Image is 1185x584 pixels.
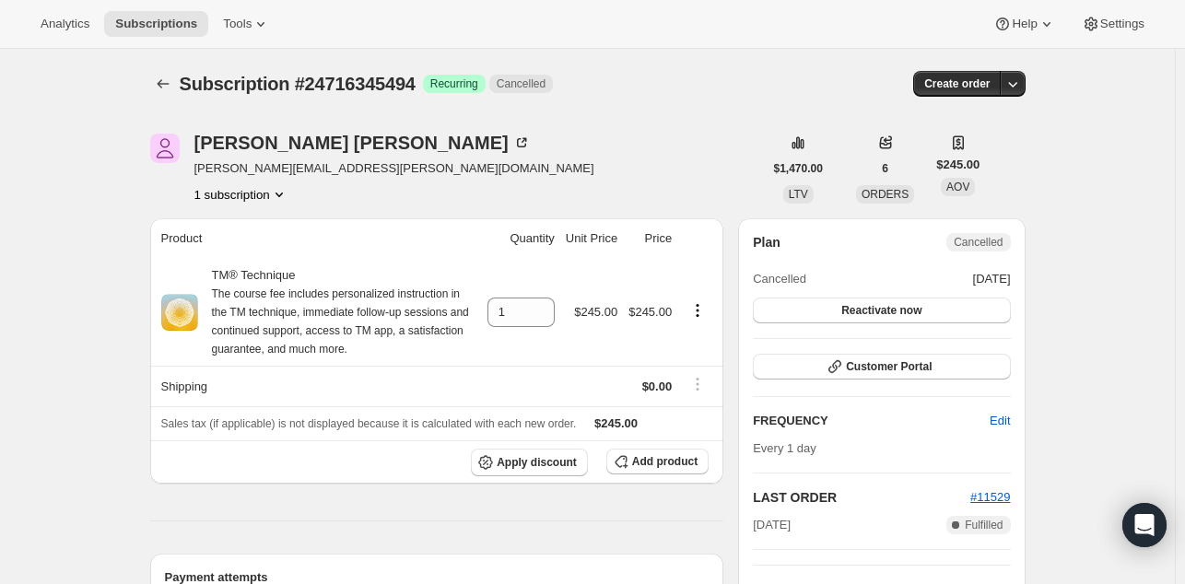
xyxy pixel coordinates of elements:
[979,406,1021,436] button: Edit
[1071,11,1156,37] button: Settings
[212,287,469,356] small: The course fee includes personalized instruction in the TM technique, immediate follow-up session...
[41,17,89,31] span: Analytics
[990,412,1010,430] span: Edit
[753,488,970,507] h2: LAST ORDER
[150,366,482,406] th: Shipping
[789,188,808,201] span: LTV
[753,354,1010,380] button: Customer Portal
[913,71,1001,97] button: Create order
[954,235,1003,250] span: Cancelled
[29,11,100,37] button: Analytics
[753,516,791,534] span: [DATE]
[594,416,638,430] span: $245.00
[212,11,281,37] button: Tools
[936,156,980,174] span: $245.00
[946,181,969,193] span: AOV
[150,134,180,163] span: Padmaja Patel
[753,441,816,455] span: Every 1 day
[471,449,588,476] button: Apply discount
[683,300,712,321] button: Product actions
[150,71,176,97] button: Subscriptions
[763,156,834,181] button: $1,470.00
[497,455,577,470] span: Apply discount
[150,218,482,259] th: Product
[774,161,823,176] span: $1,470.00
[180,74,416,94] span: Subscription #24716345494
[632,454,698,469] span: Add product
[430,76,478,91] span: Recurring
[1012,17,1037,31] span: Help
[194,134,531,152] div: [PERSON_NAME] [PERSON_NAME]
[223,17,252,31] span: Tools
[606,449,709,474] button: Add product
[115,17,197,31] span: Subscriptions
[871,156,899,181] button: 6
[753,270,806,288] span: Cancelled
[924,76,990,91] span: Create order
[982,11,1066,37] button: Help
[1100,17,1144,31] span: Settings
[560,218,623,259] th: Unit Price
[846,359,932,374] span: Customer Portal
[753,298,1010,323] button: Reactivate now
[194,185,288,204] button: Product actions
[841,303,921,318] span: Reactivate now
[628,305,672,319] span: $245.00
[973,270,1011,288] span: [DATE]
[161,294,198,331] img: product img
[161,417,577,430] span: Sales tax (if applicable) is not displayed because it is calculated with each new order.
[482,218,560,259] th: Quantity
[642,380,673,393] span: $0.00
[965,518,1003,532] span: Fulfilled
[683,374,712,394] button: Shipping actions
[970,490,1010,504] a: #11529
[574,305,617,319] span: $245.00
[862,188,909,201] span: ORDERS
[753,233,780,251] h2: Plan
[194,159,594,178] span: [PERSON_NAME][EMAIL_ADDRESS][PERSON_NAME][DOMAIN_NAME]
[970,488,1010,507] button: #11529
[753,412,990,430] h2: FREQUENCY
[623,218,677,259] th: Price
[198,266,476,358] div: TM® Technique
[104,11,208,37] button: Subscriptions
[882,161,888,176] span: 6
[1122,503,1167,547] div: Open Intercom Messenger
[497,76,546,91] span: Cancelled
